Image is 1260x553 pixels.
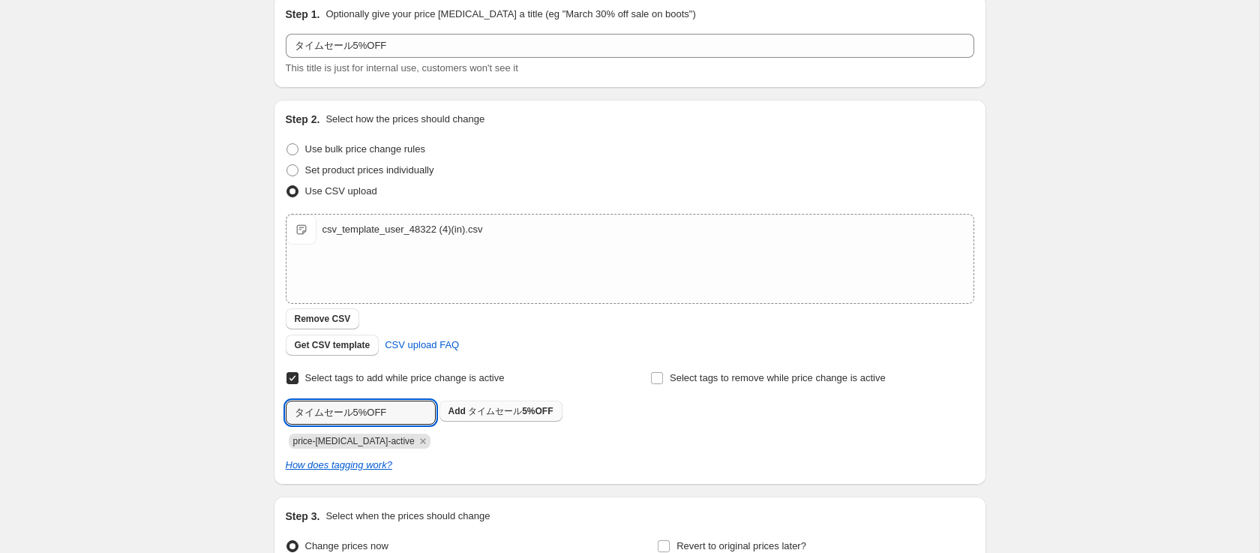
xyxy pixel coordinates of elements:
[286,34,974,58] input: 30% off holiday sale
[295,339,370,351] span: Get CSV template
[325,112,484,127] p: Select how the prices should change
[670,372,886,383] span: Select tags to remove while price change is active
[376,333,468,357] a: CSV upload FAQ
[322,222,483,237] div: csv_template_user_48322 (4)(in).csv
[286,112,320,127] h2: Step 2.
[286,62,518,74] span: This title is just for internal use, customers won't see it
[468,406,553,416] span: タイムセール5%OFF
[305,540,388,551] span: Change prices now
[439,401,562,422] button: Add タイムセール5%OFF
[448,406,466,416] b: Add
[293,436,415,446] span: price-change-job-active
[325,509,490,524] p: Select when the prices should change
[305,185,377,197] span: Use CSV upload
[286,459,392,470] a: How does tagging work?
[286,401,436,425] input: Select tags to add
[305,164,434,176] span: Set product prices individually
[286,7,320,22] h2: Step 1.
[286,335,379,356] button: Get CSV template
[676,540,806,551] span: Revert to original prices later?
[385,338,459,353] span: CSV upload FAQ
[286,509,320,524] h2: Step 3.
[295,313,351,325] span: Remove CSV
[325,7,695,22] p: Optionally give your price [MEDICAL_DATA] a title (eg "March 30% off sale on boots")
[305,143,425,155] span: Use bulk price change rules
[286,308,360,329] button: Remove CSV
[416,434,430,448] button: Remove price-change-job-active
[305,372,505,383] span: Select tags to add while price change is active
